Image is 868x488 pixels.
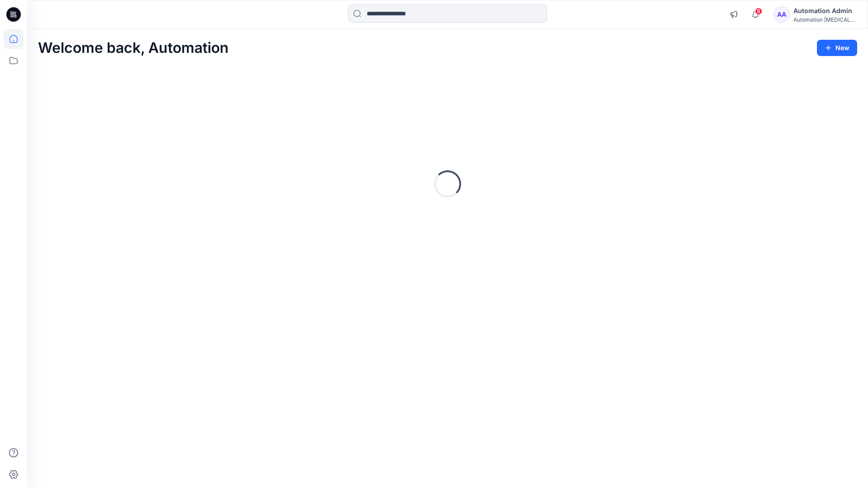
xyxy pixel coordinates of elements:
[774,6,790,23] div: AA
[817,40,857,56] button: New
[793,5,857,16] div: Automation Admin
[793,16,857,23] div: Automation [MEDICAL_DATA]...
[38,40,229,56] h2: Welcome back, Automation
[755,8,762,15] span: 8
